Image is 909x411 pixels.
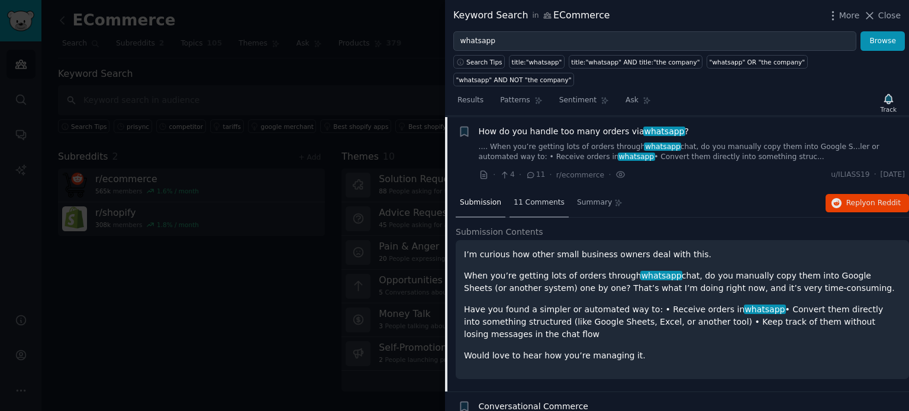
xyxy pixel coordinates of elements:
span: Summary [577,198,612,208]
p: When you’re getting lots of orders through chat, do you manually copy them into Google Sheets (or... [464,270,901,295]
input: Try a keyword related to your business [453,31,856,51]
a: How do you handle too many orders viawhatsapp? [479,125,689,138]
div: "whatsapp" AND NOT "the company" [456,76,572,84]
span: How do you handle too many orders via ? [479,125,689,138]
span: r/ecommerce [556,171,604,179]
span: whatsapp [744,305,786,314]
p: Would love to hear how you’re managing it. [464,349,901,362]
span: Results [457,95,483,106]
span: Reply [846,198,901,209]
a: Patterns [496,91,546,115]
span: Submission [460,198,501,208]
p: I’m curious how other small business owners deal with this. [464,248,901,261]
div: title:"whatsapp" [512,58,562,66]
span: on Reddit [866,199,901,207]
span: · [874,170,876,180]
span: · [549,169,552,181]
span: · [608,169,611,181]
button: Track [876,90,901,115]
a: Sentiment [555,91,613,115]
span: 11 [526,170,545,180]
span: [DATE] [881,170,905,180]
span: Search Tips [466,58,502,66]
div: title:"whatsapp" AND title:"the company" [571,58,700,66]
span: whatsapp [644,143,681,151]
div: Keyword Search ECommerce [453,8,610,23]
p: Have you found a simpler or automated way to: • Receive orders in • Convert them directly into so... [464,303,901,341]
button: Search Tips [453,55,505,69]
span: Close [878,9,901,22]
a: title:"whatsapp" [509,55,565,69]
span: · [493,169,495,181]
a: Ask [621,91,655,115]
div: Track [881,105,897,114]
span: in [532,11,539,21]
span: Sentiment [559,95,597,106]
button: Browse [860,31,905,51]
button: Close [863,9,901,22]
span: 11 Comments [514,198,565,208]
a: "whatsapp" AND NOT "the company" [453,73,574,86]
a: Results [453,91,488,115]
span: whatsapp [643,127,686,136]
span: whatsapp [640,271,683,280]
span: Patterns [500,95,530,106]
span: Ask [626,95,639,106]
span: whatsapp [618,153,655,161]
span: · [519,169,521,181]
a: title:"whatsapp" AND title:"the company" [569,55,702,69]
a: .... When you’re getting lots of orders throughwhatsappchat, do you manually copy them into Googl... [479,142,905,163]
a: "whatsapp" OR "the company" [707,55,808,69]
button: Replyon Reddit [826,194,909,213]
span: u/ILIASS19 [831,170,869,180]
button: More [827,9,860,22]
div: "whatsapp" OR "the company" [710,58,805,66]
span: More [839,9,860,22]
span: Submission Contents [456,226,543,238]
span: 4 [499,170,514,180]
